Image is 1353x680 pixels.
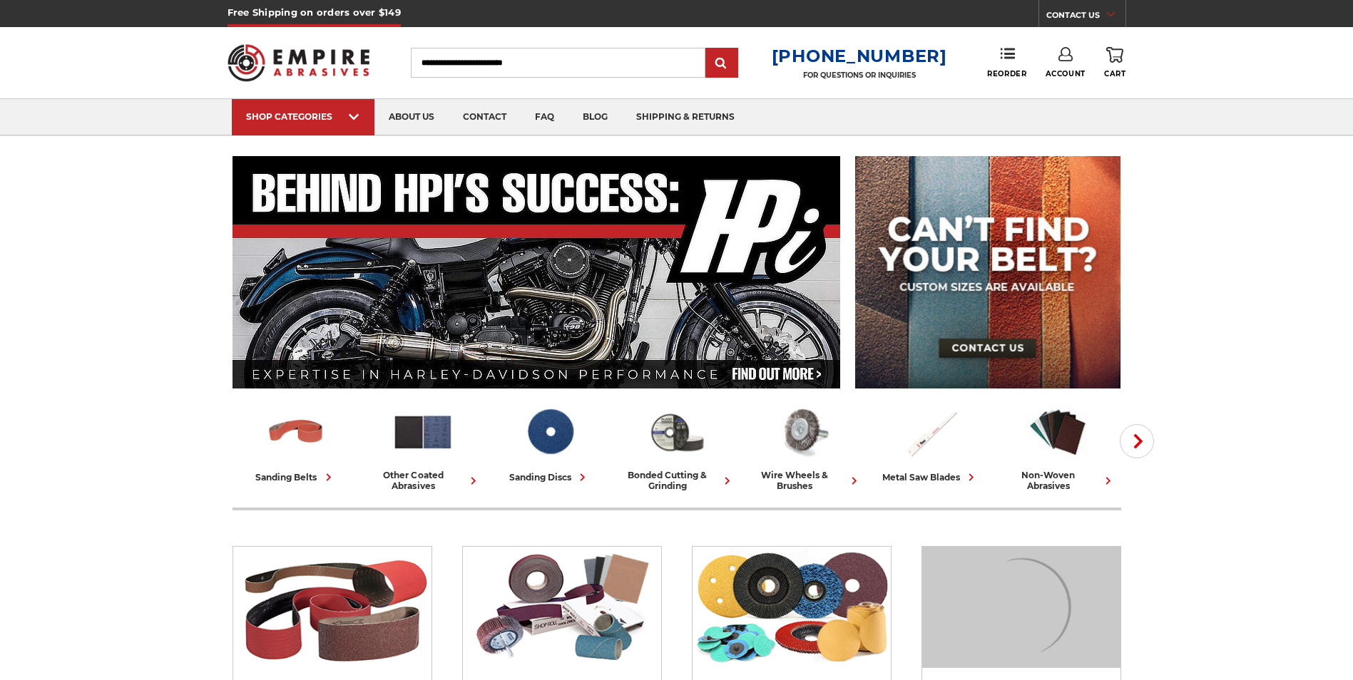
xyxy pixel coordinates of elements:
[256,470,336,485] div: sanding belts
[238,401,354,485] a: sanding belts
[746,401,862,491] a: wire wheels & brushes
[1120,424,1154,458] button: Next
[987,47,1026,78] a: Reorder
[1046,69,1086,78] span: Account
[645,401,708,463] img: Bonded Cutting & Grinding
[772,46,947,66] a: [PHONE_NUMBER]
[509,470,590,485] div: sanding discs
[521,99,568,135] a: faq
[365,470,481,491] div: other coated abrasives
[619,470,735,491] div: bonded cutting & grinding
[1000,401,1115,491] a: non-woven abrasives
[772,71,947,80] p: FOR QUESTIONS OR INQUIRIES
[1000,470,1115,491] div: non-woven abrasives
[1104,69,1125,78] span: Cart
[746,470,862,491] div: wire wheels & brushes
[708,49,736,78] input: Submit
[265,401,327,463] img: Sanding Belts
[882,470,979,485] div: metal saw blades
[568,99,622,135] a: blog
[873,401,989,485] a: metal saw blades
[519,401,581,463] img: Sanding Discs
[233,547,432,668] img: Sanding Belts
[922,547,1120,668] img: Bonded Cutting & Grinding
[492,401,608,485] a: sanding discs
[987,69,1026,78] span: Reorder
[228,35,370,91] img: Empire Abrasives
[365,401,481,491] a: other coated abrasives
[392,401,454,463] img: Other Coated Abrasives
[772,401,835,463] img: Wire Wheels & Brushes
[1104,47,1125,78] a: Cart
[619,401,735,491] a: bonded cutting & grinding
[1026,401,1089,463] img: Non-woven Abrasives
[693,547,891,668] img: Sanding Discs
[899,401,962,463] img: Metal Saw Blades
[622,99,749,135] a: shipping & returns
[374,99,449,135] a: about us
[233,156,841,388] img: Banner for an interview featuring Horsepower Inc who makes Harley performance upgrades featured o...
[1046,7,1125,27] a: CONTACT US
[463,547,661,668] img: Other Coated Abrasives
[246,111,360,122] div: SHOP CATEGORIES
[449,99,521,135] a: contact
[855,156,1120,388] img: promo banner for custom belts.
